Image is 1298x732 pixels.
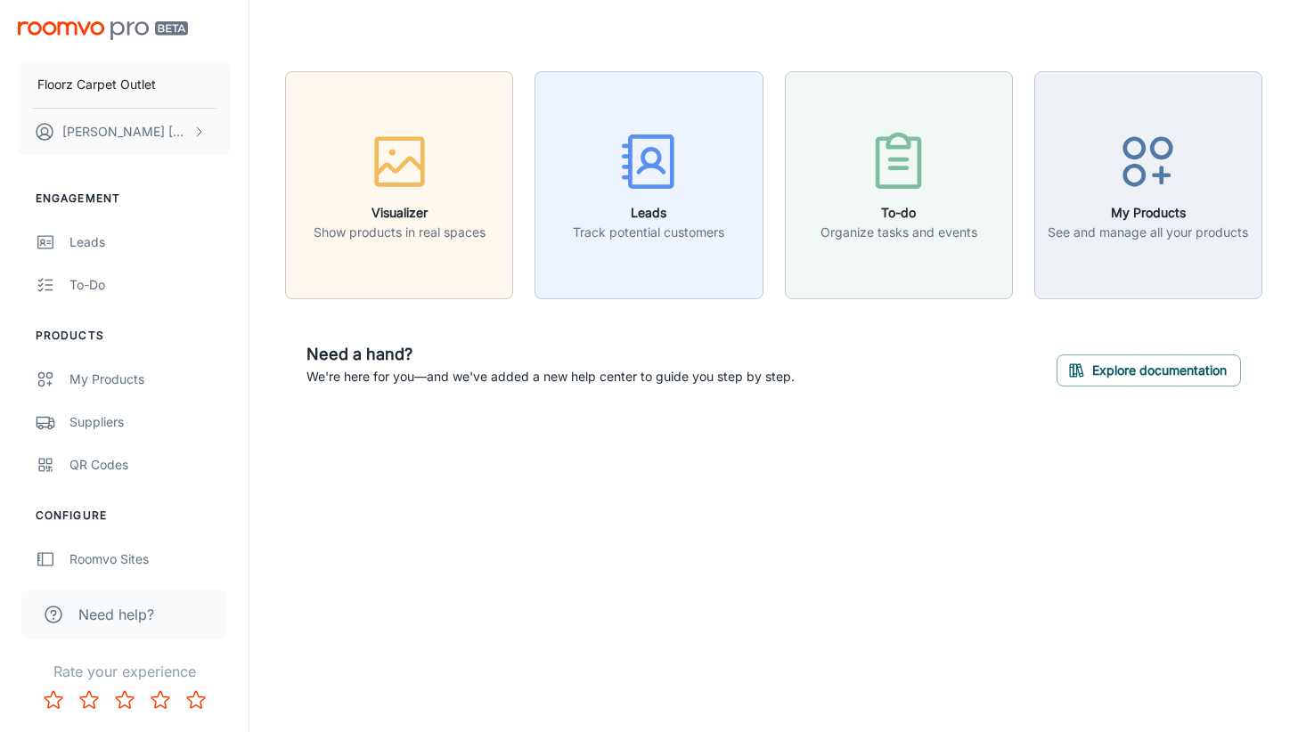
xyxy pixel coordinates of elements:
h6: Leads [573,203,724,223]
div: Suppliers [69,412,231,432]
p: Organize tasks and events [820,223,977,242]
p: We're here for you—and we've added a new help center to guide you step by step. [306,367,795,386]
div: QR Codes [69,455,231,475]
a: LeadsTrack potential customers [535,175,763,193]
p: Floorz Carpet Outlet [37,75,156,94]
p: See and manage all your products [1048,223,1248,242]
button: Floorz Carpet Outlet [18,61,231,108]
button: LeadsTrack potential customers [535,71,763,299]
p: Track potential customers [573,223,724,242]
p: Show products in real spaces [314,223,486,242]
a: Explore documentation [1057,361,1241,378]
button: [PERSON_NAME] [PERSON_NAME] [18,109,231,155]
h6: Need a hand? [306,342,795,367]
div: To-do [69,275,231,295]
div: Leads [69,232,231,252]
a: My ProductsSee and manage all your products [1034,175,1262,193]
img: Roomvo PRO Beta [18,21,188,40]
div: My Products [69,370,231,389]
p: [PERSON_NAME] [PERSON_NAME] [62,122,188,142]
a: To-doOrganize tasks and events [785,175,1013,193]
button: To-doOrganize tasks and events [785,71,1013,299]
button: My ProductsSee and manage all your products [1034,71,1262,299]
h6: Visualizer [314,203,486,223]
h6: To-do [820,203,977,223]
button: Explore documentation [1057,354,1241,386]
button: VisualizerShow products in real spaces [285,71,513,299]
h6: My Products [1048,203,1248,223]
